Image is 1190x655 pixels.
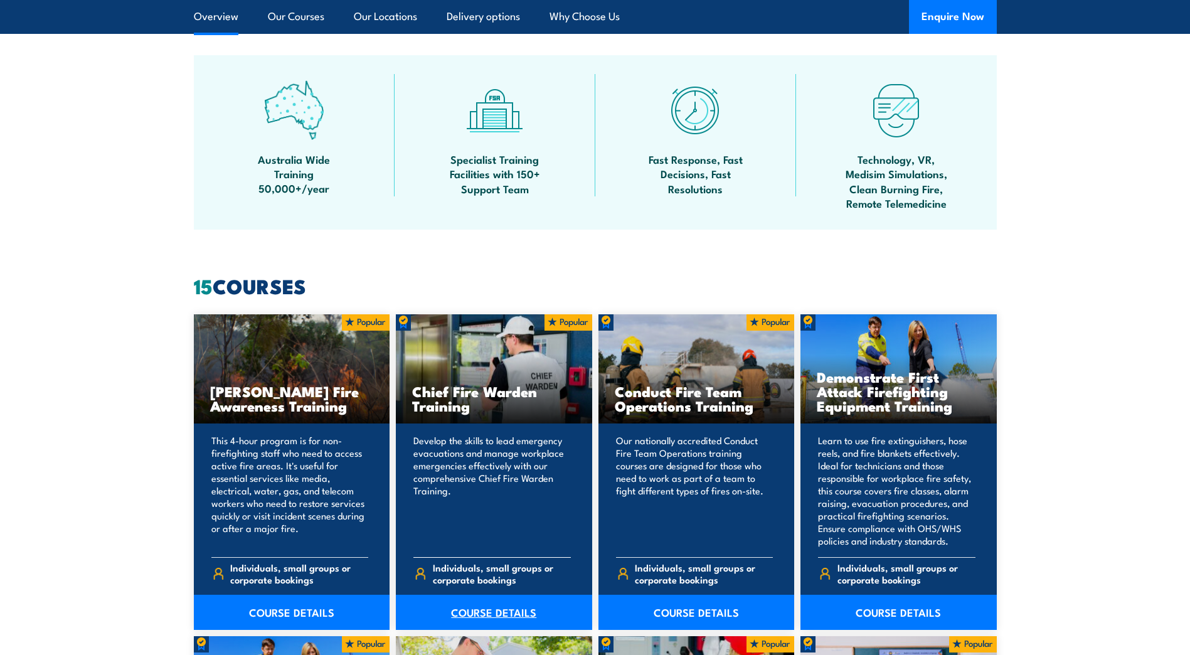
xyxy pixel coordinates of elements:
[818,434,975,547] p: Learn to use fire extinguishers, hose reels, and fire blankets effectively. Ideal for technicians...
[866,80,926,140] img: tech-icon
[194,277,997,294] h2: COURSES
[598,595,795,630] a: COURSE DETAILS
[396,595,592,630] a: COURSE DETAILS
[840,152,953,211] span: Technology, VR, Medisim Simulations, Clean Burning Fire, Remote Telemedicine
[230,562,368,585] span: Individuals, small groups or corporate bookings
[433,562,571,585] span: Individuals, small groups or corporate bookings
[264,80,324,140] img: auswide-icon
[616,434,773,547] p: Our nationally accredited Conduct Fire Team Operations training courses are designed for those wh...
[615,384,778,413] h3: Conduct Fire Team Operations Training
[800,595,997,630] a: COURSE DETAILS
[817,370,980,413] h3: Demonstrate First Attack Firefighting Equipment Training
[837,562,975,585] span: Individuals, small groups or corporate bookings
[666,80,725,140] img: fast-icon
[413,434,571,547] p: Develop the skills to lead emergency evacuations and manage workplace emergencies effectively wit...
[412,384,576,413] h3: Chief Fire Warden Training
[194,270,213,301] strong: 15
[210,384,374,413] h3: [PERSON_NAME] Fire Awareness Training
[238,152,351,196] span: Australia Wide Training 50,000+/year
[465,80,524,140] img: facilities-icon
[194,595,390,630] a: COURSE DETAILS
[438,152,551,196] span: Specialist Training Facilities with 150+ Support Team
[639,152,752,196] span: Fast Response, Fast Decisions, Fast Resolutions
[211,434,369,547] p: This 4-hour program is for non-firefighting staff who need to access active fire areas. It's usef...
[635,562,773,585] span: Individuals, small groups or corporate bookings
